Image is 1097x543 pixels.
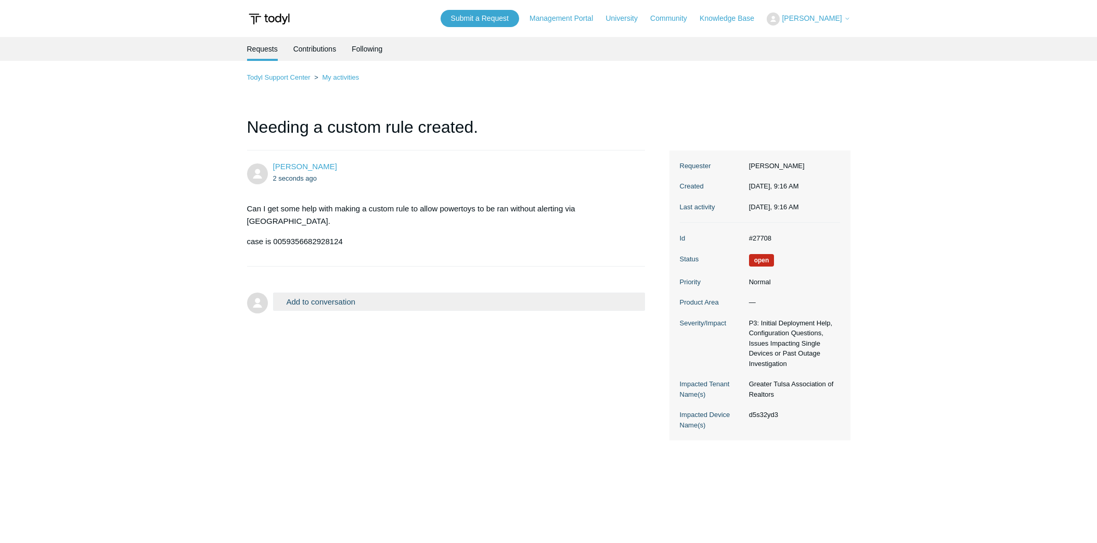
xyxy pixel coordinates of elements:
dd: Normal [744,277,840,287]
li: Todyl Support Center [247,73,313,81]
dt: Last activity [680,202,744,212]
dt: Impacted Tenant Name(s) [680,379,744,399]
button: [PERSON_NAME] [767,12,850,26]
a: Management Portal [530,13,603,24]
dt: Impacted Device Name(s) [680,410,744,430]
p: case is 0059356682928124 [247,235,635,248]
dt: Severity/Impact [680,318,744,329]
dd: — [744,297,840,308]
a: Submit a Request [441,10,519,27]
dt: Requester [680,161,744,171]
p: Can I get some help with making a custom rule to allow powertoys to be ran without alerting via [... [247,203,635,228]
a: University [605,13,648,24]
dt: Status [680,254,744,264]
span: Rachel Albers [273,162,337,171]
dd: #27708 [744,233,840,244]
span: [PERSON_NAME] [782,14,842,22]
a: Knowledge Base [700,13,765,24]
a: My activities [322,73,359,81]
dd: P3: Initial Deployment Help, Configuration Questions, Issues Impacting Single Devices or Past Out... [744,318,840,369]
a: Following [352,37,382,61]
a: [PERSON_NAME] [273,162,337,171]
a: Contributions [293,37,337,61]
span: We are working on a response for you [749,254,775,267]
a: Community [650,13,698,24]
h1: Needing a custom rule created. [247,115,646,150]
a: Todyl Support Center [247,73,311,81]
li: Requests [247,37,278,61]
button: Add to conversation [273,293,646,311]
dt: Created [680,181,744,192]
dt: Id [680,233,744,244]
li: My activities [312,73,359,81]
dd: [PERSON_NAME] [744,161,840,171]
time: 08/27/2025, 09:16 [273,174,317,182]
time: 08/27/2025, 09:16 [749,182,799,190]
dd: Greater Tulsa Association of Realtors [744,379,840,399]
dd: d5s32yd3 [744,410,840,420]
time: 08/27/2025, 09:16 [749,203,799,211]
img: Todyl Support Center Help Center home page [247,9,291,29]
dt: Product Area [680,297,744,308]
dt: Priority [680,277,744,287]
